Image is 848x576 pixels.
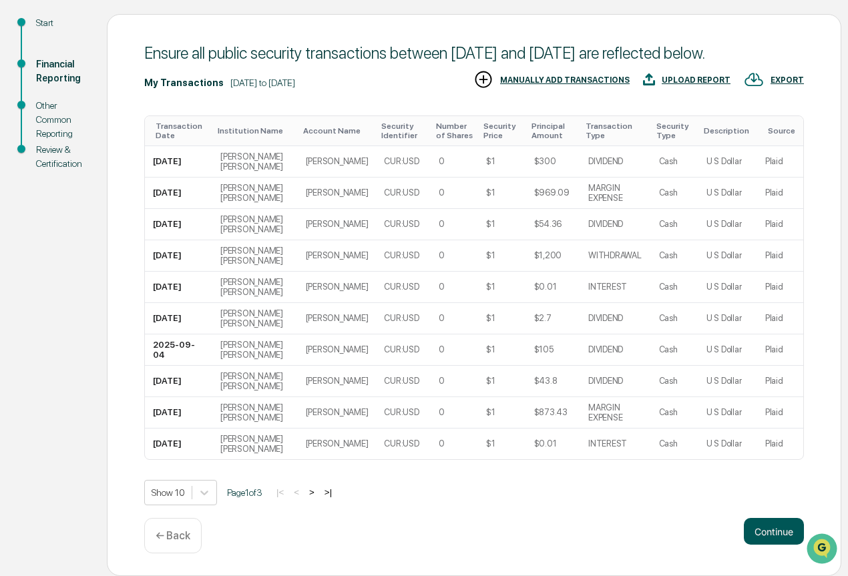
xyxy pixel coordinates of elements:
div: CUR:USD [384,344,419,354]
div: [PERSON_NAME] [PERSON_NAME] [220,340,290,360]
div: DIVIDEND [588,376,623,386]
div: $1 [486,439,495,449]
td: 2025-09-04 [145,334,212,366]
a: 🔎Data Lookup [8,188,89,212]
span: Attestations [110,168,166,182]
td: [PERSON_NAME] [298,428,377,459]
div: [DATE] to [DATE] [230,77,295,88]
div: CUR:USD [384,188,419,198]
div: Toggle SortBy [483,121,520,140]
span: Page 1 of 3 [227,487,262,498]
div: [PERSON_NAME] [PERSON_NAME] [220,308,290,328]
td: Plaid [757,272,803,303]
div: U S Dollar [706,156,741,166]
td: [PERSON_NAME] [298,178,377,209]
div: CUR:USD [384,219,419,229]
div: $105 [534,344,554,354]
td: [PERSON_NAME] [298,366,377,397]
td: [PERSON_NAME] [298,240,377,272]
div: Toggle SortBy [156,121,207,140]
div: 🗄️ [97,170,108,180]
div: MARGIN EXPENSE [588,402,643,422]
div: $0.01 [534,439,557,449]
div: $873.43 [534,407,568,417]
div: Cash [659,407,678,417]
div: 0 [439,439,445,449]
div: U S Dollar [706,282,741,292]
div: $0.01 [534,282,557,292]
button: > [305,487,319,498]
div: $1 [486,188,495,198]
div: UPLOAD REPORT [662,75,730,85]
div: Cash [659,250,678,260]
div: 🖐️ [13,170,24,180]
button: Continue [744,518,804,545]
img: UPLOAD REPORT [643,69,655,89]
td: [PERSON_NAME] [298,397,377,428]
div: $1 [486,219,495,229]
div: Start [36,16,85,30]
p: How can we help? [13,28,243,49]
td: [DATE] [145,303,212,334]
p: ← Back [156,529,190,542]
div: CUR:USD [384,156,419,166]
div: DIVIDEND [588,219,623,229]
td: [DATE] [145,366,212,397]
div: $1 [486,407,495,417]
td: [DATE] [145,146,212,178]
div: Cash [659,376,678,386]
div: Toggle SortBy [704,126,752,135]
div: INTEREST [588,282,627,292]
div: $2.7 [534,313,552,323]
div: U S Dollar [706,250,741,260]
img: EXPORT [744,69,764,89]
td: [DATE] [145,240,212,272]
td: Plaid [757,428,803,459]
div: [PERSON_NAME] [PERSON_NAME] [220,434,290,454]
td: Plaid [757,397,803,428]
div: CUR:USD [384,407,419,417]
div: $1 [486,156,495,166]
div: CUR:USD [384,282,419,292]
div: MARGIN EXPENSE [588,183,643,203]
div: $1 [486,344,495,354]
div: Cash [659,439,678,449]
div: CUR:USD [384,376,419,386]
td: [PERSON_NAME] [298,272,377,303]
div: 0 [439,376,445,386]
td: [PERSON_NAME] [298,146,377,178]
td: Plaid [757,178,803,209]
div: Start new chat [45,102,219,115]
div: $1 [486,313,495,323]
td: [DATE] [145,428,212,459]
div: 0 [439,282,445,292]
a: 🗄️Attestations [91,163,171,187]
div: 0 [439,407,445,417]
div: Toggle SortBy [218,126,292,135]
div: Toggle SortBy [586,121,646,140]
button: >| [321,487,336,498]
td: Plaid [757,209,803,240]
div: [PERSON_NAME] [PERSON_NAME] [220,214,290,234]
div: 0 [439,313,445,323]
img: 1746055101610-c473b297-6a78-478c-a979-82029cc54cd1 [13,102,37,126]
div: [PERSON_NAME] [PERSON_NAME] [220,183,290,203]
td: [DATE] [145,209,212,240]
div: EXPORT [771,75,804,85]
div: Review & Certification [36,143,85,171]
button: < [290,487,303,498]
a: Powered byPylon [94,226,162,236]
div: Toggle SortBy [532,121,576,140]
div: U S Dollar [706,376,741,386]
div: My Transactions [144,77,224,88]
div: 🔎 [13,195,24,206]
span: Pylon [133,226,162,236]
div: INTEREST [588,439,627,449]
img: MANUALLY ADD TRANSACTIONS [473,69,493,89]
div: Cash [659,313,678,323]
td: Plaid [757,240,803,272]
div: $43.8 [534,376,558,386]
div: MANUALLY ADD TRANSACTIONS [500,75,630,85]
div: Cash [659,282,678,292]
div: Toggle SortBy [436,121,473,140]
